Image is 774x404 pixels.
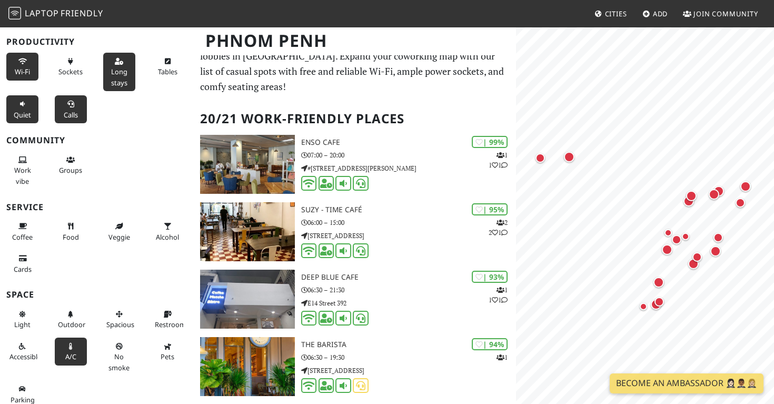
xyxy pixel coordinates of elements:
button: Work vibe [6,151,38,190]
h3: Space [6,290,187,300]
span: Stable Wi-Fi [15,67,30,76]
button: Cards [6,250,38,278]
div: Map marker [664,229,677,242]
p: 06:00 – 15:00 [301,218,516,228]
div: Map marker [651,299,666,314]
div: Map marker [740,181,755,196]
button: Long stays [103,53,135,91]
span: Cities [605,9,627,18]
span: People working [14,165,31,185]
div: | 94% [472,338,508,350]
button: Quiet [6,95,38,123]
a: Cities [590,4,631,23]
button: Restroom [152,306,184,333]
a: Enso Cafe | 99% 111 Enso Cafe 07:00 – 20:00 #[STREET_ADDRESS][PERSON_NAME] [194,135,517,194]
a: The Barista | 94% 1 The Barista 06:30 – 19:30 [STREET_ADDRESS] [194,337,517,396]
button: No smoke [103,338,135,376]
span: Laptop [25,7,59,19]
h1: Phnom Penh [197,26,514,55]
div: Map marker [535,153,549,167]
button: Light [6,306,38,333]
div: Map marker [692,252,706,266]
div: | 99% [472,136,508,148]
div: Map marker [713,186,728,201]
button: Food [55,218,87,245]
span: Outdoor area [58,320,85,329]
a: Suzy - Time Café | 95% 221 Suzy - Time Café 06:00 – 15:00 [STREET_ADDRESS] [194,202,517,261]
span: Food [63,232,79,242]
p: 06:30 – 21:30 [301,285,516,295]
h3: The Barista [301,340,516,349]
span: Accessible [9,352,41,361]
h3: Deep Blue Cafe [301,273,516,282]
a: Add [638,4,672,23]
p: E14 Street 392 [301,298,516,308]
button: Pets [152,338,184,366]
div: Map marker [682,233,694,245]
span: Power sockets [58,67,83,76]
div: Map marker [640,303,652,316]
p: 07:00 – 20:00 [301,150,516,160]
div: Map marker [654,297,668,311]
span: Work-friendly tables [158,67,177,76]
span: Coffee [12,232,33,242]
div: Map marker [709,189,723,204]
div: | 95% [472,203,508,215]
div: | 93% [472,271,508,283]
p: 1 [497,352,508,362]
img: The Barista [200,337,295,396]
button: Outdoor [55,306,87,333]
img: Suzy - Time Café [200,202,295,261]
div: Map marker [713,233,727,247]
div: Map marker [710,246,725,261]
img: Deep Blue Cafe [200,270,295,329]
span: Friendly [61,7,103,19]
span: Restroom [155,320,186,329]
span: Join Community [693,9,758,18]
button: Tables [152,53,184,81]
button: Groups [55,151,87,179]
span: Air conditioned [65,352,76,361]
h3: Service [6,202,187,212]
p: 1 1 1 [489,285,508,305]
h2: 20/21 Work-Friendly Places [200,103,510,135]
h3: Community [6,135,187,145]
p: [STREET_ADDRESS] [301,366,516,376]
p: [STREET_ADDRESS] [301,231,516,241]
span: Long stays [111,67,127,87]
button: A/C [55,338,87,366]
h3: Productivity [6,37,187,47]
p: 1 1 1 [489,150,508,170]
a: LaptopFriendly LaptopFriendly [8,5,103,23]
p: 2 2 1 [489,218,508,238]
div: Map marker [662,244,677,259]
div: Map marker [564,152,579,166]
a: Deep Blue Cafe | 93% 111 Deep Blue Cafe 06:30 – 21:30 E14 Street 392 [194,270,517,329]
span: Group tables [59,165,82,175]
h3: Enso Cafe [301,138,516,147]
span: Add [653,9,668,18]
button: Veggie [103,218,135,245]
div: Map marker [686,191,701,205]
h3: Suzy - Time Café [301,205,516,214]
span: Veggie [108,232,130,242]
div: Map marker [653,277,668,292]
button: Accessible [6,338,38,366]
button: Sockets [55,53,87,81]
p: 06:30 – 19:30 [301,352,516,362]
button: Coffee [6,218,38,245]
span: Video/audio calls [64,110,78,120]
img: Enso Cafe [200,135,295,194]
button: Wi-Fi [6,53,38,81]
div: Map marker [683,196,698,211]
div: Map marker [736,198,749,212]
span: Credit cards [14,264,32,274]
img: LaptopFriendly [8,7,21,19]
button: Calls [55,95,87,123]
button: Alcohol [152,218,184,245]
span: Pet friendly [161,352,174,361]
div: Map marker [688,259,703,273]
a: Join Community [679,4,762,23]
span: Smoke free [108,352,130,372]
p: #[STREET_ADDRESS][PERSON_NAME] [301,163,516,173]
